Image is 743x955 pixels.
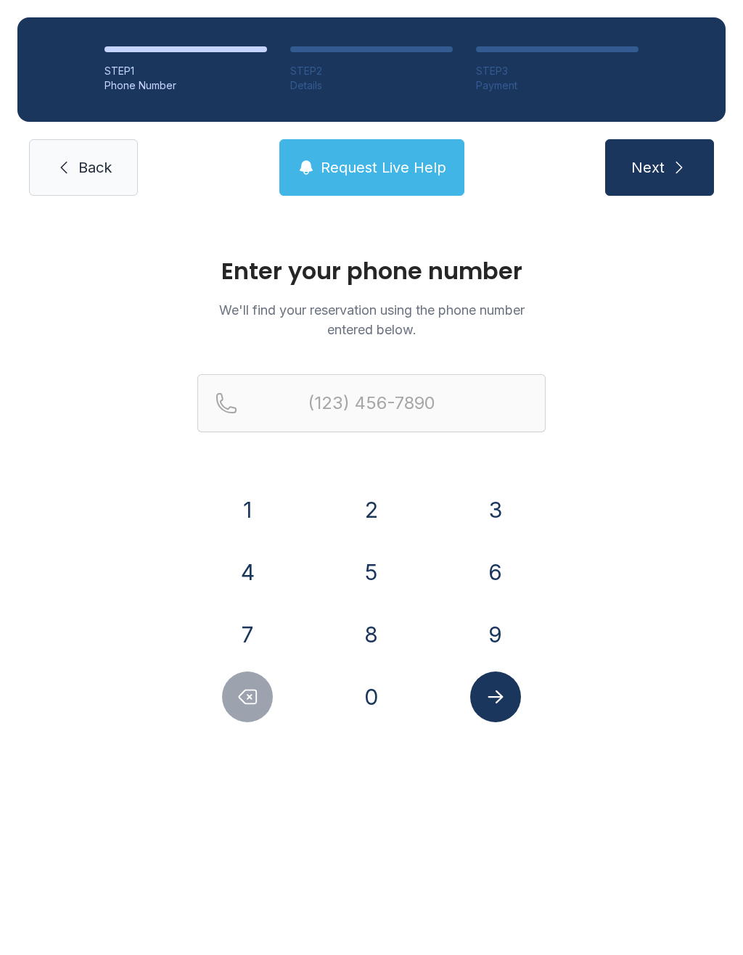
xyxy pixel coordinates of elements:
[346,484,397,535] button: 2
[222,671,273,722] button: Delete number
[222,547,273,598] button: 4
[321,157,446,178] span: Request Live Help
[470,671,521,722] button: Submit lookup form
[290,78,453,93] div: Details
[222,609,273,660] button: 7
[346,547,397,598] button: 5
[346,671,397,722] button: 0
[197,374,546,432] input: Reservation phone number
[346,609,397,660] button: 8
[470,547,521,598] button: 6
[104,64,267,78] div: STEP 1
[476,64,639,78] div: STEP 3
[476,78,639,93] div: Payment
[222,484,273,535] button: 1
[78,157,112,178] span: Back
[197,260,546,283] h1: Enter your phone number
[197,300,546,339] p: We'll find your reservation using the phone number entered below.
[470,609,521,660] button: 9
[470,484,521,535] button: 3
[290,64,453,78] div: STEP 2
[631,157,665,178] span: Next
[104,78,267,93] div: Phone Number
